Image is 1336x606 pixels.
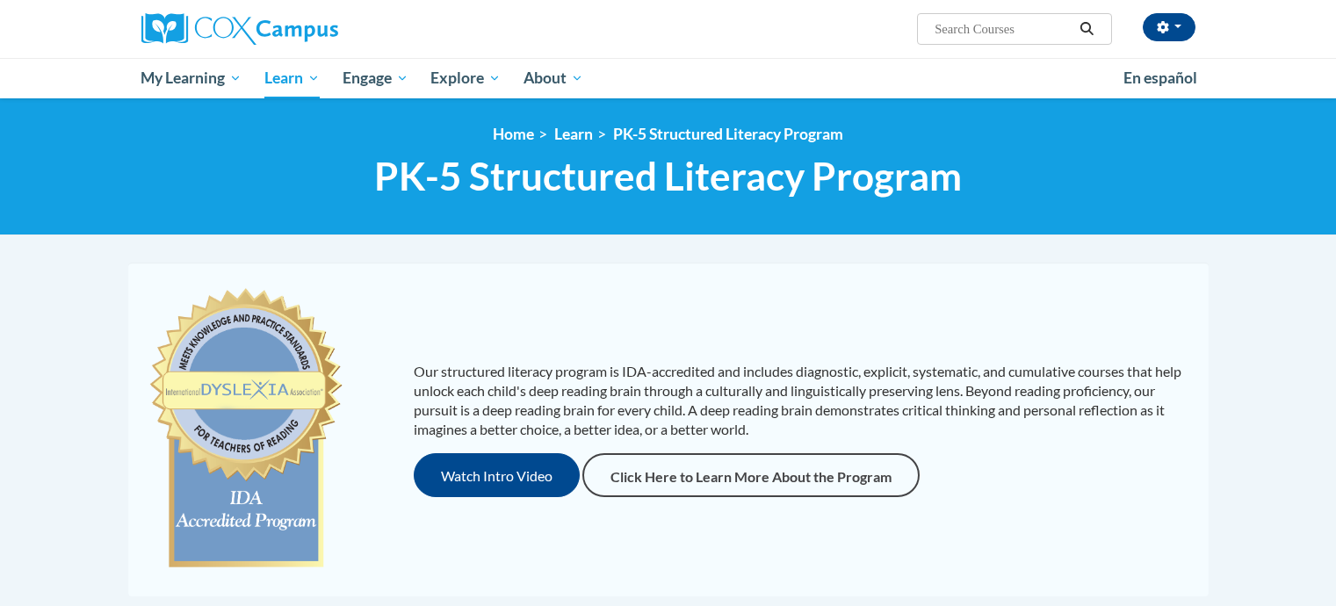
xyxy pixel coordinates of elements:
span: Explore [430,68,501,89]
span: About [524,68,583,89]
a: En español [1112,60,1209,97]
button: Watch Intro Video [414,453,580,497]
span: Engage [343,68,408,89]
p: Our structured literacy program is IDA-accredited and includes diagnostic, explicit, systematic, ... [414,362,1191,439]
a: Click Here to Learn More About the Program [582,453,920,497]
a: Explore [419,58,512,98]
a: Home [493,125,534,143]
div: Main menu [115,58,1222,98]
span: PK-5 Structured Literacy Program [374,153,962,199]
button: Account Settings [1143,13,1195,41]
img: c477cda6-e343-453b-bfce-d6f9e9818e1c.png [146,280,347,579]
a: About [512,58,595,98]
button: Search [1073,18,1100,40]
input: Search Courses [933,18,1073,40]
span: Learn [264,68,320,89]
a: My Learning [130,58,254,98]
span: En español [1123,69,1197,87]
span: My Learning [141,68,242,89]
a: PK-5 Structured Literacy Program [613,125,843,143]
a: Learn [554,125,593,143]
a: Cox Campus [141,13,475,45]
img: Cox Campus [141,13,338,45]
a: Learn [253,58,331,98]
a: Engage [331,58,420,98]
